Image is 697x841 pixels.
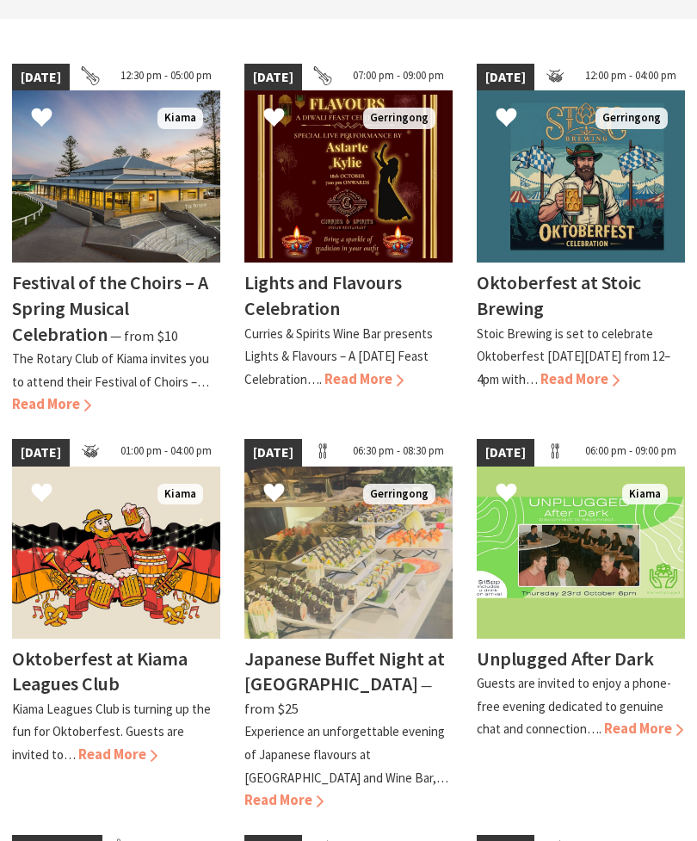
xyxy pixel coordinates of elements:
[112,439,220,467] span: 01:00 pm - 04:00 pm
[477,270,641,320] h4: Oktoberfest at Stoic Brewing
[246,465,302,524] button: Click to Favourite Japanese Buffet Night at Bella Char
[12,646,188,696] h4: Oktoberfest at Kiama Leagues Club
[244,439,302,467] span: [DATE]
[14,90,70,149] button: Click to Favourite Festival of the Choirs – A Spring Musical Celebration
[477,64,685,417] a: [DATE] 12:00 pm - 04:00 pm Gerringong Oktoberfest at Stoic Brewing Stoic Brewing is set to celebr...
[246,90,302,149] button: Click to Favourite Lights and Flavours Celebration
[157,108,203,129] span: Kiama
[478,90,534,149] button: Click to Favourite Oktoberfest at Stoic Brewing
[157,484,203,505] span: Kiama
[477,439,685,813] a: [DATE] 06:00 pm - 09:00 pm Kiama Unplugged After Dark Guests are invited to enjoy a phone-free ev...
[577,439,685,467] span: 06:00 pm - 09:00 pm
[112,64,220,91] span: 12:30 pm - 05:00 pm
[363,484,435,505] span: Gerringong
[244,439,453,813] a: [DATE] 06:30 pm - 08:30 pm Japanese Night at Bella Char Gerringong Japanese Buffet Night at [GEOG...
[244,270,402,320] h4: Lights and Flavours Celebration
[78,745,157,764] span: Read More
[477,439,534,467] span: [DATE]
[344,64,453,91] span: 07:00 pm - 09:00 pm
[12,64,220,417] a: [DATE] 12:30 pm - 05:00 pm 2023 Festival of Choirs at the Kiama Pavilion Kiama Festival of the Ch...
[477,325,670,387] p: Stoic Brewing is set to celebrate Oktoberfest [DATE][DATE] from 12–4pm with…
[12,395,91,413] span: Read More
[14,465,70,524] button: Click to Favourite Oktoberfest at Kiama Leagues Club
[12,467,220,639] img: German Oktoberfest, Beer
[12,270,208,345] h4: Festival of the Choirs – A Spring Musical Celebration
[12,350,209,390] p: The Rotary Club of Kiama invites you to attend their Festival of Choirs –…
[12,439,70,467] span: [DATE]
[363,108,435,129] span: Gerringong
[477,64,534,91] span: [DATE]
[244,723,448,785] p: Experience an unforgettable evening of Japanese flavours at [GEOGRAPHIC_DATA] and Wine Bar,…
[595,108,668,129] span: Gerringong
[244,646,445,696] h4: Japanese Buffet Night at [GEOGRAPHIC_DATA]
[244,64,453,417] a: [DATE] 07:00 pm - 09:00 pm Gerringong Lights and Flavours Celebration Curries & Spirits Wine Bar ...
[344,439,453,467] span: 06:30 pm - 08:30 pm
[478,465,534,524] button: Click to Favourite Unplugged After Dark
[244,791,324,809] span: Read More
[622,484,668,505] span: Kiama
[244,467,453,639] img: Japanese Night at Bella Char
[604,720,683,738] span: Read More
[477,675,671,737] p: Guests are invited to enjoy a phone-free evening dedicated to genuine chat and connection….
[244,677,432,718] span: ⁠— from $25
[110,327,178,345] span: ⁠— from $10
[244,325,433,387] p: Curries & Spirits Wine Bar presents Lights & Flavours – A [DATE] Feast Celebration….
[324,370,404,388] span: Read More
[12,701,211,763] p: Kiama Leagues Club is turning up the fun for Oktoberfest. Guests are invited to…
[12,90,220,263] img: 2023 Festival of Choirs at the Kiama Pavilion
[12,439,220,813] a: [DATE] 01:00 pm - 04:00 pm German Oktoberfest, Beer Kiama Oktoberfest at Kiama Leagues Club Kiama...
[244,64,302,91] span: [DATE]
[540,370,620,388] span: Read More
[12,64,70,91] span: [DATE]
[577,64,685,91] span: 12:00 pm - 04:00 pm
[477,646,654,671] h4: Unplugged After Dark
